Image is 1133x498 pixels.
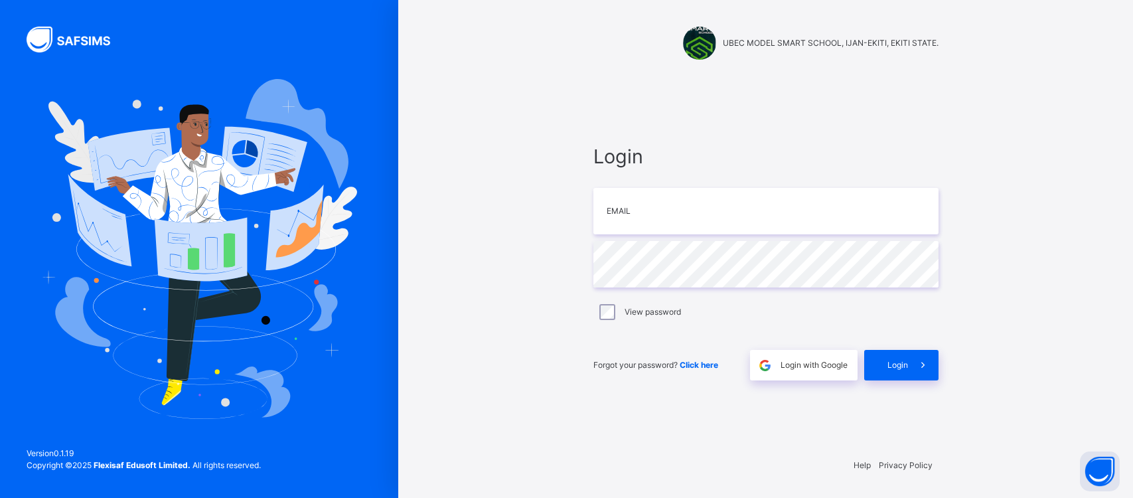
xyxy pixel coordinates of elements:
[723,37,939,49] span: UBEC MODEL SMART SCHOOL, IJAN-EKITI, EKITI STATE.
[27,448,261,459] span: Version 0.1.19
[625,306,681,318] label: View password
[94,460,190,470] strong: Flexisaf Edusoft Limited.
[887,359,908,371] span: Login
[1080,452,1120,491] button: Open asap
[781,359,848,371] span: Login with Google
[680,360,718,370] a: Click here
[757,358,773,373] img: google.396cfc9801f0270233282035f929180a.svg
[854,460,871,470] a: Help
[593,360,718,370] span: Forgot your password?
[593,142,939,171] span: Login
[41,79,357,419] img: Hero Image
[27,27,126,52] img: SAFSIMS Logo
[879,460,933,470] a: Privacy Policy
[27,460,261,470] span: Copyright © 2025 All rights reserved.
